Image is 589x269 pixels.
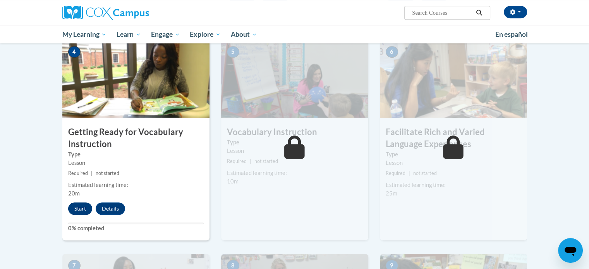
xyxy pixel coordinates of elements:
[51,26,539,43] div: Main menu
[91,170,93,176] span: |
[558,238,583,263] iframe: Button to launch messaging window
[386,159,521,167] div: Lesson
[386,150,521,159] label: Type
[62,40,209,118] img: Course Image
[221,40,368,118] img: Course Image
[227,178,239,185] span: 10m
[227,158,247,164] span: Required
[190,30,221,39] span: Explore
[504,6,527,18] button: Account Settings
[411,8,473,17] input: Search Courses
[96,170,119,176] span: not started
[227,169,362,177] div: Estimated learning time:
[146,26,185,43] a: Engage
[254,158,278,164] span: not started
[226,26,262,43] a: About
[221,126,368,138] h3: Vocabulary Instruction
[227,147,362,155] div: Lesson
[495,30,528,38] span: En español
[409,170,410,176] span: |
[62,30,106,39] span: My Learning
[380,40,527,118] img: Course Image
[62,126,209,150] h3: Getting Ready for Vocabulary Instruction
[227,46,239,58] span: 5
[112,26,146,43] a: Learn
[386,46,398,58] span: 6
[227,138,362,147] label: Type
[68,150,204,159] label: Type
[57,26,112,43] a: My Learning
[380,126,527,150] h3: Facilitate Rich and Varied Language Experiences
[413,170,437,176] span: not started
[68,170,88,176] span: Required
[151,30,180,39] span: Engage
[62,6,209,20] a: Cox Campus
[68,181,204,189] div: Estimated learning time:
[96,202,125,215] button: Details
[68,202,92,215] button: Start
[185,26,226,43] a: Explore
[386,190,397,197] span: 25m
[490,26,533,43] a: En español
[386,170,405,176] span: Required
[68,190,80,197] span: 20m
[68,46,81,58] span: 4
[117,30,141,39] span: Learn
[231,30,257,39] span: About
[62,6,149,20] img: Cox Campus
[68,159,204,167] div: Lesson
[68,224,204,233] label: 0% completed
[386,181,521,189] div: Estimated learning time:
[250,158,251,164] span: |
[473,8,485,17] button: Search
